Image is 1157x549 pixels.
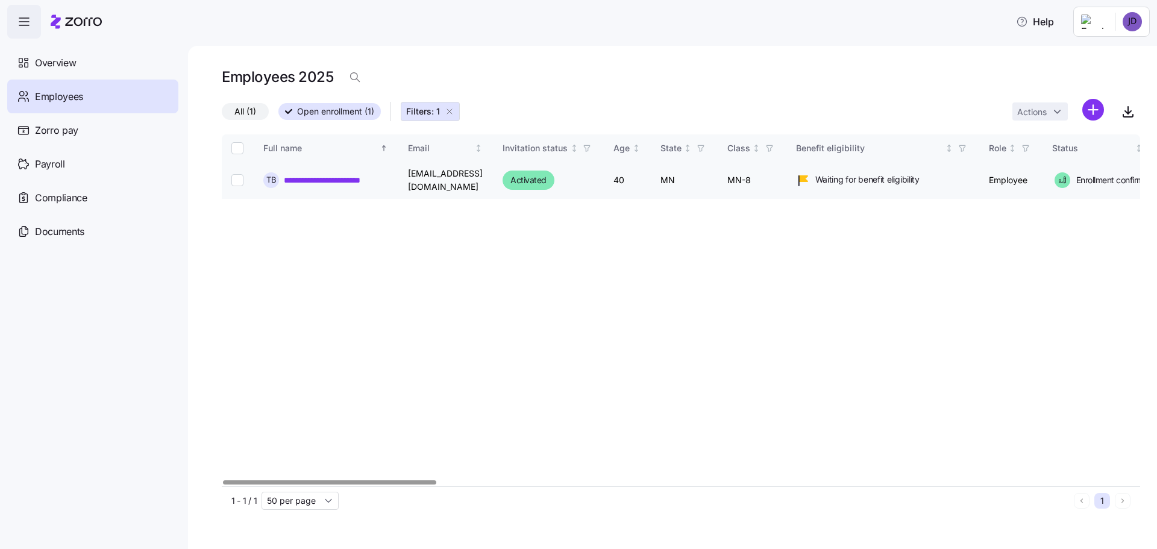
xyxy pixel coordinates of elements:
[1082,99,1104,121] svg: add icon
[796,142,943,155] div: Benefit eligibility
[1016,14,1054,29] span: Help
[1052,142,1133,155] div: Status
[7,181,178,215] a: Compliance
[651,162,718,199] td: MN
[231,495,257,507] span: 1 - 1 / 1
[613,142,630,155] div: Age
[401,102,460,121] button: Filters: 1
[815,174,920,186] span: Waiting for benefit eligibility
[35,55,76,71] span: Overview
[718,162,786,199] td: MN-8
[727,142,750,155] div: Class
[1008,144,1017,152] div: Not sorted
[989,142,1006,155] div: Role
[604,134,651,162] th: AgeNot sorted
[1073,174,1153,186] span: Enrollment confirmed
[297,104,374,119] span: Open enrollment (1)
[35,89,83,104] span: Employees
[7,80,178,113] a: Employees
[35,224,84,239] span: Documents
[398,134,493,162] th: EmailNot sorted
[1123,12,1142,31] img: 6e41b417d7f6a2e29315fb8ea7ce5f26
[1081,14,1105,29] img: Employer logo
[660,142,682,155] div: State
[632,144,641,152] div: Not sorted
[1094,493,1110,509] button: 1
[786,134,979,162] th: Benefit eligibilityNot sorted
[493,134,604,162] th: Invitation statusNot sorted
[1074,493,1090,509] button: Previous page
[503,142,568,155] div: Invitation status
[945,144,953,152] div: Not sorted
[7,46,178,80] a: Overview
[1017,108,1047,116] span: Actions
[752,144,760,152] div: Not sorted
[254,134,398,162] th: Full nameSorted ascending
[1135,144,1143,152] div: Not sorted
[651,134,718,162] th: StateNot sorted
[7,147,178,181] a: Payroll
[1012,102,1068,121] button: Actions
[718,134,786,162] th: ClassNot sorted
[7,113,178,147] a: Zorro pay
[35,190,87,205] span: Compliance
[406,105,440,118] span: Filters: 1
[1115,493,1130,509] button: Next page
[979,162,1043,199] td: Employee
[380,144,388,152] div: Sorted ascending
[408,142,472,155] div: Email
[35,157,65,172] span: Payroll
[604,162,651,199] td: 40
[7,215,178,248] a: Documents
[231,142,243,154] input: Select all records
[474,144,483,152] div: Not sorted
[234,104,256,119] span: All (1)
[570,144,578,152] div: Not sorted
[263,142,378,155] div: Full name
[398,162,493,199] td: [EMAIL_ADDRESS][DOMAIN_NAME]
[683,144,692,152] div: Not sorted
[231,174,243,186] input: Select record 1
[979,134,1043,162] th: RoleNot sorted
[266,176,277,184] span: T B
[222,67,333,86] h1: Employees 2025
[35,123,78,138] span: Zorro pay
[510,173,547,187] span: Activated
[1006,10,1064,34] button: Help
